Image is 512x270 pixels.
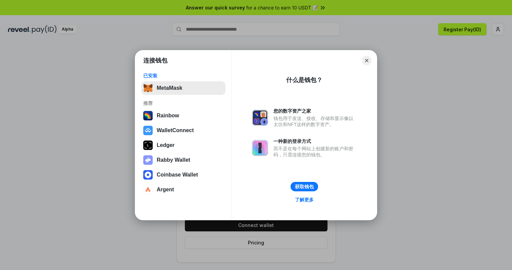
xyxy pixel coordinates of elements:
div: 什么是钱包？ [286,76,322,84]
h1: 连接钱包 [143,56,167,65]
button: Close [362,56,371,65]
img: svg+xml,%3Csvg%20width%3D%2228%22%20height%3D%2228%22%20viewBox%3D%220%200%2028%2028%22%20fill%3D... [143,126,153,135]
img: svg+xml,%3Csvg%20xmlns%3D%22http%3A%2F%2Fwww.w3.org%2F2000%2Fsvg%22%20fill%3D%22none%22%20viewBox... [252,110,268,126]
div: MetaMask [157,85,182,91]
img: svg+xml,%3Csvg%20width%3D%2228%22%20height%3D%2228%22%20viewBox%3D%220%200%2028%2028%22%20fill%3D... [143,170,153,180]
img: svg+xml,%3Csvg%20xmlns%3D%22http%3A%2F%2Fwww.w3.org%2F2000%2Fsvg%22%20fill%3D%22none%22%20viewBox... [143,155,153,165]
button: 获取钱包 [291,182,318,191]
div: Coinbase Wallet [157,172,198,178]
div: 一种新的登录方式 [273,138,357,144]
img: svg+xml,%3Csvg%20fill%3D%22none%22%20height%3D%2233%22%20viewBox%3D%220%200%2035%2033%22%20width%... [143,83,153,93]
div: 已安装 [143,73,223,79]
button: Ledger [141,139,225,152]
div: Rainbow [157,113,179,119]
button: Argent [141,183,225,196]
div: 了解更多 [295,197,314,203]
button: Rainbow [141,109,225,122]
div: 获取钱包 [295,184,314,190]
img: svg+xml,%3Csvg%20xmlns%3D%22http%3A%2F%2Fwww.w3.org%2F2000%2Fsvg%22%20width%3D%2228%22%20height%3... [143,141,153,150]
img: svg+xml,%3Csvg%20width%3D%2228%22%20height%3D%2228%22%20viewBox%3D%220%200%2028%2028%22%20fill%3D... [143,185,153,194]
div: 推荐 [143,100,223,106]
img: svg+xml,%3Csvg%20width%3D%22120%22%20height%3D%22120%22%20viewBox%3D%220%200%20120%20120%22%20fil... [143,111,153,120]
a: 了解更多 [291,195,318,204]
div: Rabby Wallet [157,157,190,163]
button: MetaMask [141,81,225,95]
div: Ledger [157,142,174,148]
button: WalletConnect [141,124,225,137]
div: WalletConnect [157,127,194,133]
button: Coinbase Wallet [141,168,225,182]
img: svg+xml,%3Csvg%20xmlns%3D%22http%3A%2F%2Fwww.w3.org%2F2000%2Fsvg%22%20fill%3D%22none%22%20viewBox... [252,140,268,156]
div: 您的数字资产之家 [273,108,357,114]
div: Argent [157,187,174,193]
button: Rabby Wallet [141,153,225,167]
div: 钱包用于发送、接收、存储和显示像以太坊和NFT这样的数字资产。 [273,115,357,127]
div: 而不是在每个网站上创建新的账户和密码，只需连接您的钱包。 [273,146,357,158]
